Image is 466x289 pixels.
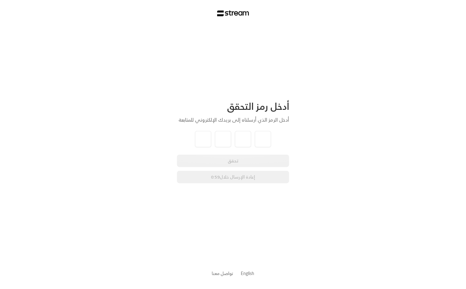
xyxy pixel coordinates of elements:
[177,116,289,124] div: أدخل الرمز الذي أرسلناه إلى بريدك الإلكتروني للمتابعة
[212,269,233,277] a: تواصل معنا
[177,100,289,112] div: أدخل رمز التحقق
[241,268,254,279] a: English
[217,10,249,16] img: Stream Logo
